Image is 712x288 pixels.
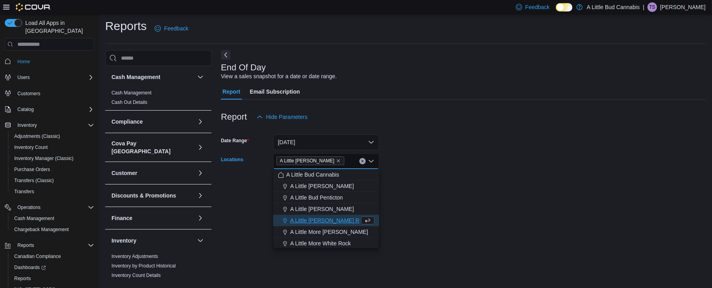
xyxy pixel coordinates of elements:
[111,254,158,259] a: Inventory Adjustments
[14,264,46,271] span: Dashboards
[11,154,77,163] a: Inventory Manager (Classic)
[525,3,550,11] span: Feedback
[2,72,97,83] button: Users
[8,164,97,175] button: Purchase Orders
[105,88,212,110] div: Cash Management
[111,192,176,200] h3: Discounts & Promotions
[14,73,94,82] span: Users
[14,56,94,66] span: Home
[196,143,205,152] button: Cova Pay [GEOGRAPHIC_DATA]
[111,118,143,126] h3: Compliance
[111,169,137,177] h3: Customer
[660,2,706,12] p: [PERSON_NAME]
[14,203,44,212] button: Operations
[196,117,205,126] button: Compliance
[11,176,57,185] a: Transfers (Classic)
[8,273,97,284] button: Reports
[11,263,94,272] span: Dashboards
[8,131,97,142] button: Adjustments (Classic)
[111,99,147,105] span: Cash Out Details
[266,113,308,121] span: Hide Parameters
[14,89,43,98] a: Customers
[273,134,379,150] button: [DATE]
[286,171,339,179] span: A Little Bud Cannabis
[11,252,64,261] a: Canadian Compliance
[2,55,97,67] button: Home
[290,182,354,190] span: A Little [PERSON_NAME]
[11,132,63,141] a: Adjustments (Classic)
[11,154,94,163] span: Inventory Manager (Classic)
[111,139,194,155] h3: Cova Pay [GEOGRAPHIC_DATA]
[8,262,97,273] a: Dashboards
[14,105,37,114] button: Catalog
[8,153,97,164] button: Inventory Manager (Classic)
[111,73,194,81] button: Cash Management
[14,57,33,66] a: Home
[111,273,161,278] a: Inventory Count Details
[11,132,94,141] span: Adjustments (Classic)
[221,112,247,122] h3: Report
[17,74,30,81] span: Users
[290,239,351,247] span: A Little More White Rock
[11,187,94,196] span: Transfers
[14,133,60,139] span: Adjustments (Classic)
[14,166,50,173] span: Purchase Orders
[290,216,368,224] span: A Little [PERSON_NAME] Rock
[111,73,161,81] h3: Cash Management
[11,143,94,152] span: Inventory Count
[273,238,379,249] button: A Little More White Rock
[14,275,31,282] span: Reports
[2,202,97,213] button: Operations
[111,263,176,269] span: Inventory by Product Historical
[17,242,34,248] span: Reports
[290,205,354,213] span: A Little [PERSON_NAME]
[111,237,136,245] h3: Inventory
[11,143,51,152] a: Inventory Count
[17,204,41,211] span: Operations
[14,226,69,233] span: Chargeback Management
[17,106,34,113] span: Catalog
[17,58,30,65] span: Home
[11,252,94,261] span: Canadian Compliance
[11,225,72,234] a: Chargeback Management
[111,169,194,177] button: Customer
[14,144,48,151] span: Inventory Count
[14,188,34,195] span: Transfers
[336,158,341,163] button: Remove A Little Bud Whistler from selection in this group
[164,24,188,32] span: Feedback
[11,263,49,272] a: Dashboards
[276,156,344,165] span: A Little Bud Whistler
[14,177,54,184] span: Transfers (Classic)
[111,253,158,260] span: Inventory Adjustments
[14,105,94,114] span: Catalog
[17,90,40,97] span: Customers
[196,236,205,245] button: Inventory
[250,84,300,100] span: Email Subscription
[14,241,37,250] button: Reports
[17,122,37,128] span: Inventory
[111,90,151,96] span: Cash Management
[359,158,366,164] button: Clear input
[273,215,379,226] button: A Little [PERSON_NAME] Rock
[11,165,53,174] a: Purchase Orders
[196,72,205,82] button: Cash Management
[111,214,132,222] h3: Finance
[14,253,61,260] span: Canadian Compliance
[8,175,97,186] button: Transfers (Classic)
[2,240,97,251] button: Reports
[587,2,640,12] p: A Little Bud Cannabis
[273,192,379,203] button: A Little Bud Penticton
[280,157,334,165] span: A Little [PERSON_NAME]
[649,2,655,12] span: TS
[8,251,97,262] button: Canadian Compliance
[111,118,194,126] button: Compliance
[11,214,94,223] span: Cash Management
[8,186,97,197] button: Transfers
[273,203,379,215] button: A Little [PERSON_NAME]
[111,100,147,105] a: Cash Out Details
[14,88,94,98] span: Customers
[8,224,97,235] button: Chargeback Management
[221,50,230,60] button: Next
[11,214,57,223] a: Cash Management
[11,274,94,283] span: Reports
